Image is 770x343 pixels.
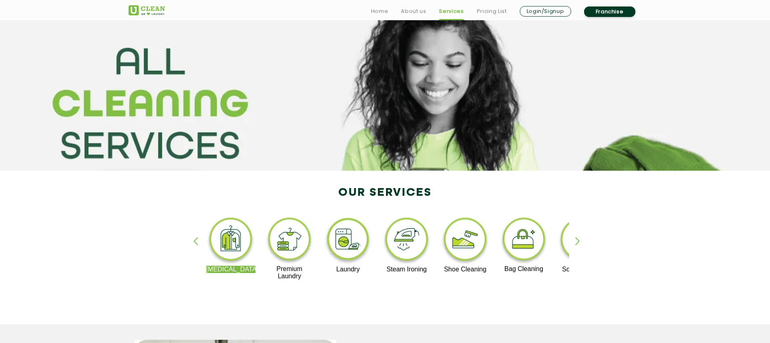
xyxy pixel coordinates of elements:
[520,6,571,17] a: Login/Signup
[557,216,607,266] img: sofa_cleaning_11zon.webp
[206,266,256,273] p: [MEDICAL_DATA]
[323,266,373,273] p: Laundry
[265,265,314,280] p: Premium Laundry
[371,6,388,16] a: Home
[477,6,507,16] a: Pricing List
[499,216,549,265] img: bag_cleaning_11zon.webp
[441,216,490,266] img: shoe_cleaning_11zon.webp
[265,216,314,265] img: premium_laundry_cleaning_11zon.webp
[323,216,373,266] img: laundry_cleaning_11zon.webp
[206,216,256,266] img: dry_cleaning_11zon.webp
[439,6,464,16] a: Services
[129,5,165,15] img: UClean Laundry and Dry Cleaning
[557,266,607,273] p: Sofa Cleaning
[499,265,549,273] p: Bag Cleaning
[382,216,432,266] img: steam_ironing_11zon.webp
[401,6,426,16] a: About us
[584,6,635,17] a: Franchise
[382,266,432,273] p: Steam Ironing
[441,266,490,273] p: Shoe Cleaning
